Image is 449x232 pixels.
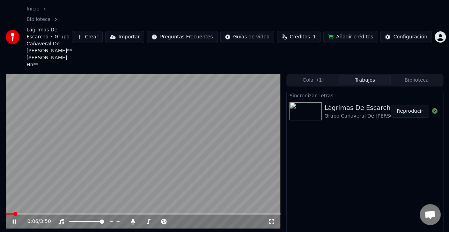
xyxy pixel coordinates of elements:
[105,31,144,43] button: Importar
[40,218,51,225] span: 3:50
[27,27,72,68] span: Lágrimas De Escarcha • Grupo Cañaveral De [PERSON_NAME]**[PERSON_NAME] Hn**
[380,31,432,43] button: Configuración
[287,75,339,85] button: Cola
[391,75,442,85] button: Biblioteca
[6,30,20,44] img: youka
[147,31,217,43] button: Preguntas Frecuentes
[339,75,391,85] button: Trabajos
[393,33,427,40] div: Configuración
[27,16,51,23] a: Biblioteca
[323,31,378,43] button: Añadir créditos
[290,33,310,40] span: Créditos
[220,31,274,43] button: Guías de video
[391,105,429,118] button: Reproducir
[27,218,38,225] span: 0:06
[420,204,441,225] div: Chat abierto
[27,218,44,225] div: /
[72,31,103,43] button: Crear
[287,91,443,99] div: Sincronizar Letras
[27,6,39,13] a: Inicio
[317,77,324,84] span: ( 1 )
[313,33,316,40] span: 1
[277,31,321,43] button: Créditos1
[27,6,72,68] nav: breadcrumb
